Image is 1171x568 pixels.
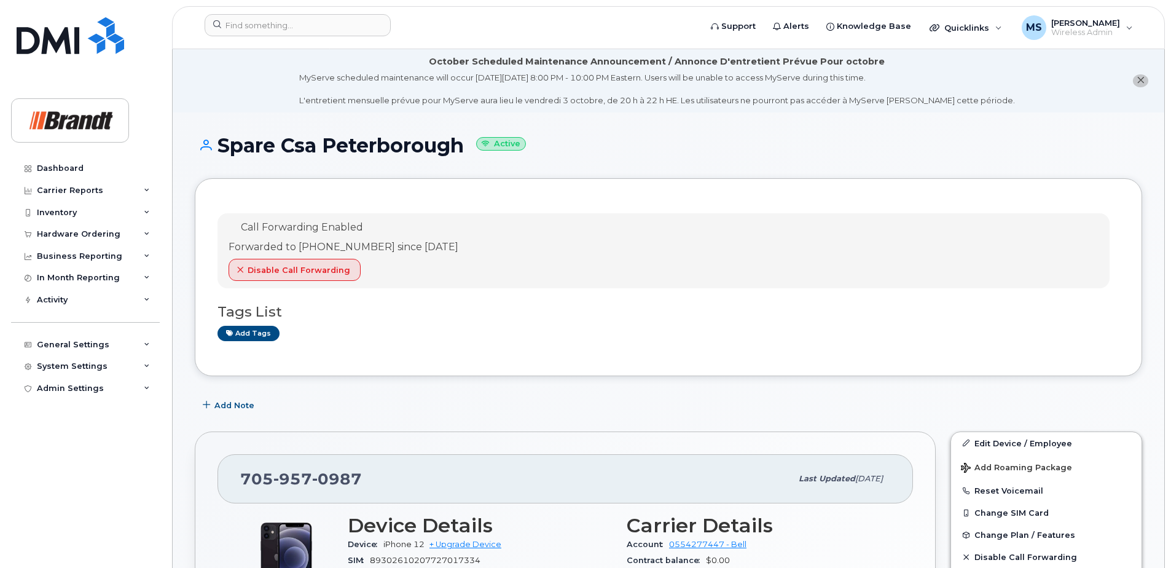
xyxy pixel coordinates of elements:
span: 0987 [312,470,362,488]
span: 89302610207727017334 [370,556,480,565]
h3: Tags List [217,304,1119,320]
h1: Spare Csa Peterborough [195,135,1142,156]
span: Device [348,540,383,549]
button: Disable Call Forwarding [951,546,1142,568]
div: October Scheduled Maintenance Announcement / Annonce D'entretient Prévue Pour octobre [429,55,885,68]
span: iPhone 12 [383,540,425,549]
span: Disable Call Forwarding [974,553,1077,562]
small: Active [476,137,526,151]
button: Disable Call Forwarding [229,259,361,281]
span: Contract balance [627,556,706,565]
button: close notification [1133,74,1148,87]
span: Disable Call Forwarding [248,264,350,276]
span: Call Forwarding Enabled [241,221,363,233]
span: Change Plan / Features [974,531,1075,540]
a: Edit Device / Employee [951,432,1142,454]
h3: Device Details [348,515,612,537]
div: Forwarded to [PHONE_NUMBER] since [DATE] [229,240,458,254]
span: Last updated [799,474,855,483]
span: Add Roaming Package [961,463,1072,475]
span: $0.00 [706,556,730,565]
button: Add Roaming Package [951,454,1142,479]
button: Change Plan / Features [951,524,1142,546]
a: Add tags [217,326,280,341]
span: Account [627,540,669,549]
button: Add Note [195,395,265,417]
a: 0554277447 - Bell [669,540,746,549]
div: MyServe scheduled maintenance will occur [DATE][DATE] 8:00 PM - 10:00 PM Eastern. Users will be u... [299,72,1015,106]
span: Add Note [214,400,254,411]
button: Reset Voicemail [951,479,1142,502]
span: 705 [240,470,362,488]
button: Change SIM Card [951,502,1142,524]
span: SIM [348,556,370,565]
span: 957 [273,470,312,488]
span: [DATE] [855,474,883,483]
h3: Carrier Details [627,515,891,537]
a: + Upgrade Device [429,540,501,549]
